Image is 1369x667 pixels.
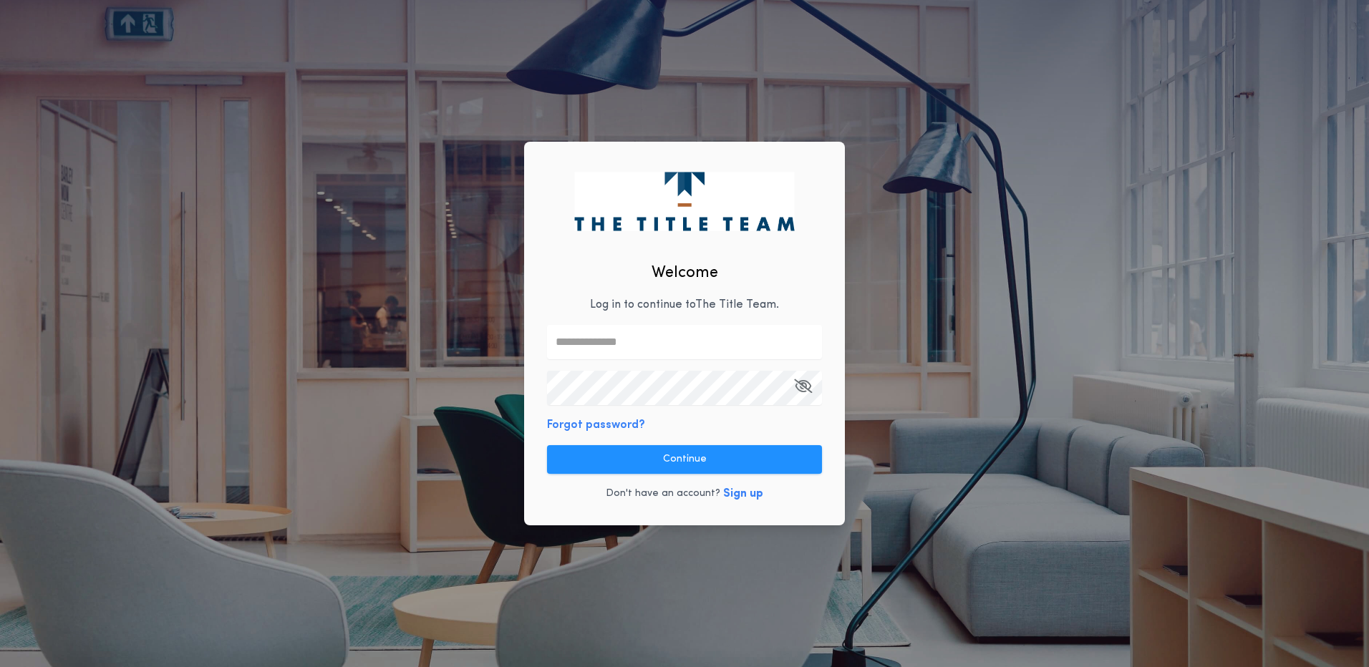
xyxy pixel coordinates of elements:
p: Log in to continue to The Title Team . [590,296,779,313]
p: Don't have an account? [606,487,720,501]
button: Continue [547,445,822,474]
button: Sign up [723,485,763,502]
button: Forgot password? [547,417,645,434]
img: logo [574,172,794,230]
h2: Welcome [652,261,718,285]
